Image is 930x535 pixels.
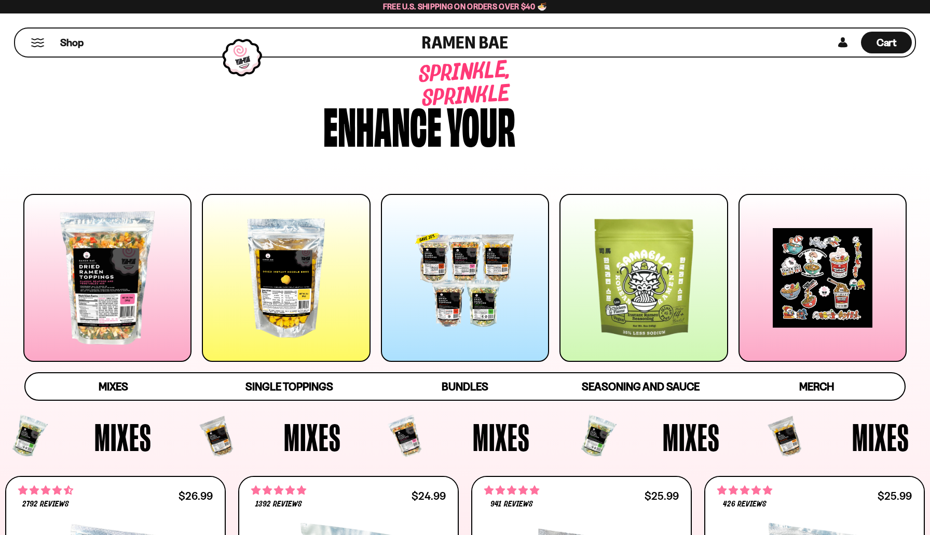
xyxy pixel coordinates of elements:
[383,2,548,11] span: Free U.S. Shipping on Orders over $40 🍜
[412,491,446,501] div: $24.99
[251,484,306,497] span: 4.76 stars
[179,491,213,501] div: $26.99
[729,373,905,400] a: Merch
[18,484,73,497] span: 4.68 stars
[553,373,729,400] a: Seasoning and Sauce
[717,484,772,497] span: 4.76 stars
[25,373,201,400] a: Mixes
[99,380,128,393] span: Mixes
[484,484,539,497] span: 4.75 stars
[60,32,84,53] a: Shop
[255,500,302,509] span: 1392 reviews
[245,380,333,393] span: Single Toppings
[664,418,721,456] span: Mixes
[861,29,912,57] a: Cart
[22,500,69,509] span: 2792 reviews
[201,373,377,400] a: Single Toppings
[878,491,912,501] div: $25.99
[474,418,531,456] span: Mixes
[96,418,153,456] span: Mixes
[285,418,342,456] span: Mixes
[723,500,767,509] span: 426 reviews
[877,36,897,49] span: Cart
[645,491,679,501] div: $25.99
[323,100,442,149] div: Enhance
[799,380,834,393] span: Merch
[490,500,532,509] span: 941 reviews
[442,380,488,393] span: Bundles
[60,36,84,50] span: Shop
[377,373,553,400] a: Bundles
[447,100,515,149] div: your
[582,380,700,393] span: Seasoning and Sauce
[31,38,45,47] button: Mobile Menu Trigger
[853,418,910,456] span: Mixes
